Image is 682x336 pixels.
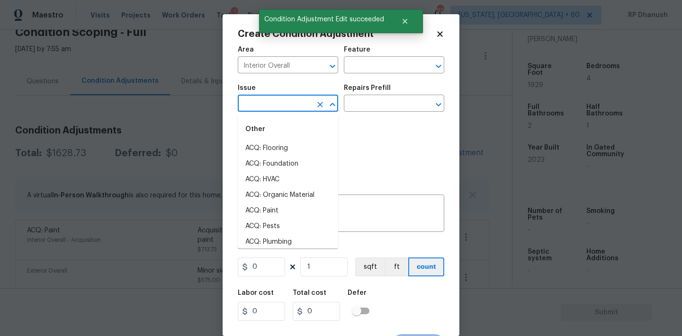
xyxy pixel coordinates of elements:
[238,203,338,219] li: ACQ: Paint
[432,60,445,73] button: Open
[238,141,338,156] li: ACQ: Flooring
[238,219,338,234] li: ACQ: Pests
[432,98,445,111] button: Open
[348,290,367,296] h5: Defer
[238,187,338,203] li: ACQ: Organic Material
[259,9,389,29] span: Condition Adjustment Edit succeeded
[238,172,338,187] li: ACQ: HVAC
[326,60,339,73] button: Open
[238,290,274,296] h5: Labor cost
[238,46,254,53] h5: Area
[238,234,338,250] li: ACQ: Plumbing
[238,85,256,91] h5: Issue
[238,29,436,39] h2: Create Condition Adjustment
[238,118,338,141] div: Other
[408,257,444,276] button: count
[314,98,327,111] button: Clear
[344,46,370,53] h5: Feature
[344,85,391,91] h5: Repairs Prefill
[389,12,421,31] button: Close
[355,257,385,276] button: sqft
[326,98,339,111] button: Close
[293,290,326,296] h5: Total cost
[385,257,408,276] button: ft
[238,156,338,172] li: ACQ: Foundation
